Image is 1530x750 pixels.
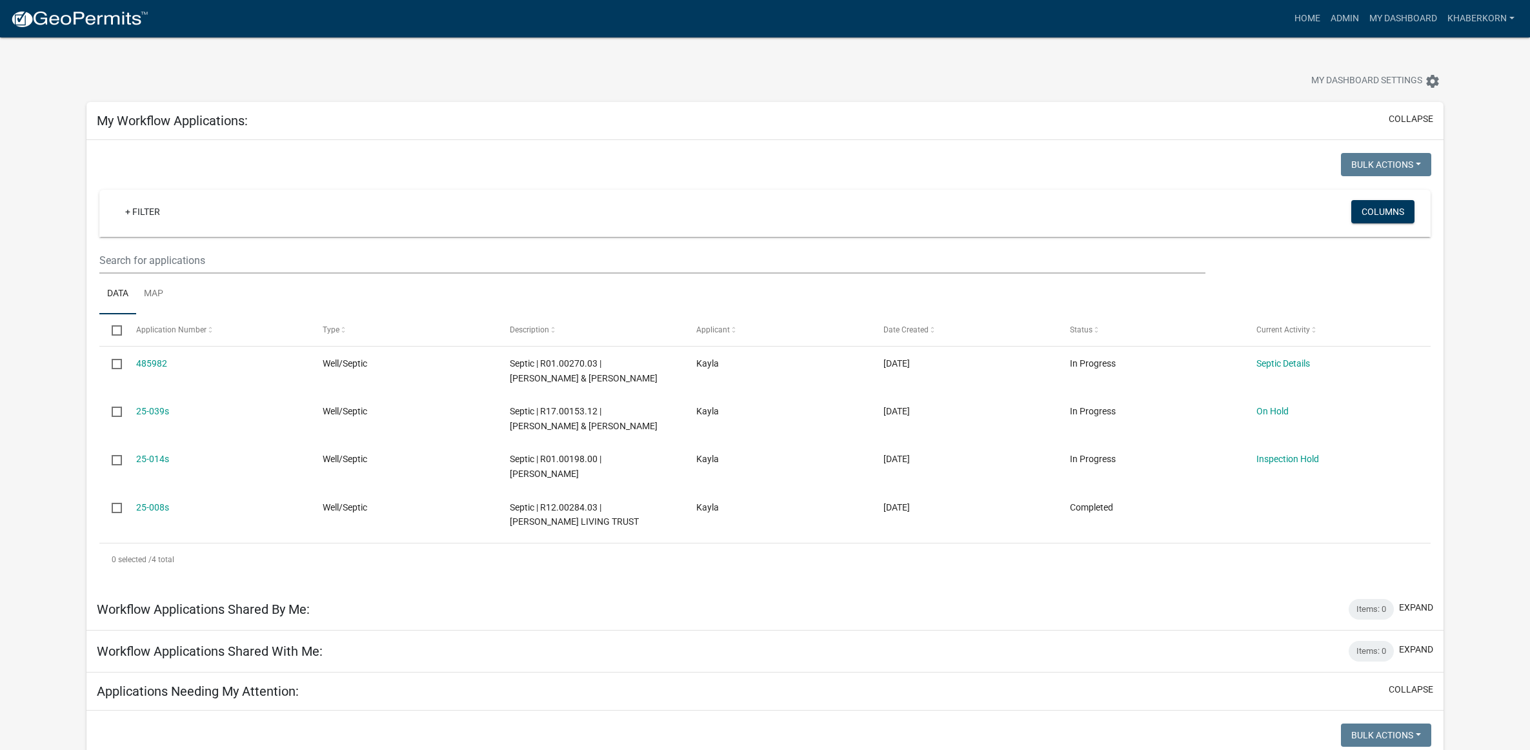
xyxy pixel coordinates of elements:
a: 25-008s [136,502,169,512]
button: My Dashboard Settingssettings [1301,68,1451,94]
a: On Hold [1256,406,1289,416]
span: Completed [1070,502,1113,512]
a: Data [99,274,136,315]
a: Admin [1325,6,1364,31]
span: Date Created [883,325,929,334]
span: 05/01/2025 [883,502,910,512]
span: 09/30/2025 [883,358,910,369]
div: 4 total [99,543,1431,576]
span: Application Number [136,325,206,334]
button: collapse [1389,112,1433,126]
h5: Workflow Applications Shared With Me: [97,644,323,659]
span: Well/Septic [323,358,367,369]
a: Map [136,274,171,315]
span: In Progress [1070,454,1116,464]
a: My Dashboard [1364,6,1442,31]
span: My Dashboard Settings [1311,74,1422,89]
span: Kayla [696,502,719,512]
datatable-header-cell: Type [310,314,497,345]
span: Applicant [696,325,730,334]
datatable-header-cell: Status [1058,314,1244,345]
datatable-header-cell: Applicant [684,314,871,345]
button: collapse [1389,683,1433,696]
a: 25-014s [136,454,169,464]
a: Inspection Hold [1256,454,1319,464]
span: Kayla [696,454,719,464]
span: Septic | R12.00284.03 | DONDLINGER LIVING TRUST [510,502,639,527]
span: Current Activity [1256,325,1310,334]
datatable-header-cell: Application Number [124,314,310,345]
div: Items: 0 [1349,641,1394,662]
span: Kayla [696,406,719,416]
div: Items: 0 [1349,599,1394,620]
span: Well/Septic [323,502,367,512]
datatable-header-cell: Description [498,314,684,345]
a: Septic Details [1256,358,1310,369]
datatable-header-cell: Current Activity [1244,314,1431,345]
i: settings [1425,74,1440,89]
div: collapse [86,140,1444,588]
span: Septic | R01.00198.00 | LLOYD A BUDENSIEK [510,454,601,479]
a: 25-039s [136,406,169,416]
a: 485982 [136,358,167,369]
h5: My Workflow Applications: [97,113,248,128]
span: Type [323,325,339,334]
button: expand [1399,601,1433,614]
span: Kayla [696,358,719,369]
h5: Workflow Applications Shared By Me: [97,602,310,617]
button: Bulk Actions [1341,153,1431,176]
button: expand [1399,643,1433,656]
input: Search for applications [99,247,1206,274]
a: khaberkorn [1442,6,1520,31]
span: Septic | R17.00153.12 | RUSSELL & ASHLEY RILEY [510,406,658,431]
datatable-header-cell: Date Created [871,314,1057,345]
span: Septic | R01.00270.03 | MICHAL S & ALYSON D ALBERS [510,358,658,383]
span: Well/Septic [323,406,367,416]
datatable-header-cell: Select [99,314,124,345]
button: Bulk Actions [1341,724,1431,747]
h5: Applications Needing My Attention: [97,684,299,699]
span: In Progress [1070,406,1116,416]
span: Description [510,325,549,334]
span: 0 selected / [112,555,152,564]
span: 08/08/2025 [883,406,910,416]
button: Columns [1351,200,1414,223]
span: Well/Septic [323,454,367,464]
span: Status [1070,325,1092,334]
a: + Filter [115,200,170,223]
span: 05/23/2025 [883,454,910,464]
a: Home [1289,6,1325,31]
span: In Progress [1070,358,1116,369]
